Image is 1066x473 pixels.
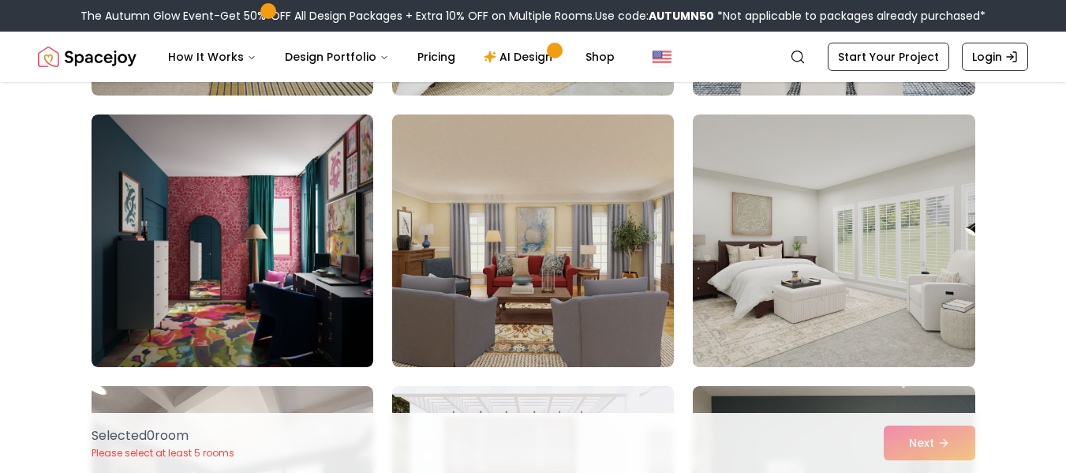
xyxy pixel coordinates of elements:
a: Shop [573,41,627,73]
nav: Main [155,41,627,73]
button: Design Portfolio [272,41,402,73]
span: *Not applicable to packages already purchased* [714,8,986,24]
img: Room room-13 [92,114,373,367]
a: AI Design [471,41,570,73]
p: Please select at least 5 rooms [92,447,234,460]
a: Spacejoy [38,41,137,73]
img: United States [653,47,671,66]
span: Use code: [595,8,714,24]
img: Room room-15 [693,114,974,367]
p: Selected 0 room [92,426,234,445]
img: Spacejoy Logo [38,41,137,73]
a: Pricing [405,41,468,73]
div: The Autumn Glow Event-Get 50% OFF All Design Packages + Extra 10% OFF on Multiple Rooms. [80,8,986,24]
button: How It Works [155,41,269,73]
a: Login [962,43,1028,71]
b: AUTUMN50 [649,8,714,24]
nav: Global [38,32,1028,82]
img: Room room-14 [392,114,674,367]
a: Start Your Project [828,43,949,71]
